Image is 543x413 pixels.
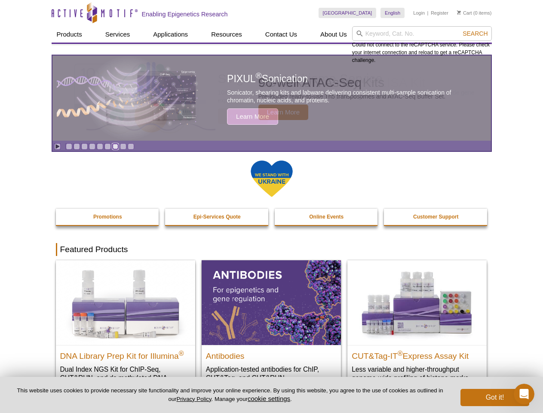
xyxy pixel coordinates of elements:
strong: Customer Support [413,214,458,220]
a: Toggle autoplay [54,143,61,150]
a: Login [413,10,425,16]
p: Dual Index NGS Kit for ChIP-Seq, CUT&RUN, and ds methylated DNA assays. [60,365,191,391]
input: Keyword, Cat. No. [352,26,492,41]
a: Services [100,26,135,43]
button: Got it! [460,389,529,406]
img: CUT&Tag-IT® Express Assay Kit [347,260,487,345]
a: Online Events [275,209,379,225]
a: Products [52,26,87,43]
div: Could not connect to the reCAPTCHA service. Please check your internet connection and reload to g... [352,26,492,64]
button: cookie settings [248,395,290,402]
iframe: Intercom live chat [514,384,534,404]
strong: Online Events [309,214,344,220]
a: Cart [457,10,472,16]
h2: Enabling Epigenetics Research [142,10,228,18]
button: Search [460,30,490,37]
img: We Stand With Ukraine [250,160,293,198]
sup: ® [179,349,184,357]
img: DNA Library Prep Kit for Illumina [56,260,195,345]
a: CUT&Tag-IT® Express Assay Kit CUT&Tag-IT®Express Assay Kit Less variable and higher-throughput ge... [347,260,487,391]
a: Privacy Policy [176,396,211,402]
h2: CUT&Tag-IT Express Assay Kit [352,348,482,361]
a: Go to slide 4 [89,143,95,150]
a: Go to slide 8 [120,143,126,150]
a: Customer Support [384,209,488,225]
sup: ® [398,349,403,357]
h2: Featured Products [56,243,488,256]
a: Go to slide 3 [81,143,88,150]
a: Contact Us [260,26,302,43]
p: Application-tested antibodies for ChIP, CUT&Tag, and CUT&RUN. [206,365,337,382]
h2: Antibodies [206,348,337,361]
a: About Us [315,26,352,43]
a: DNA Library Prep Kit for Illumina DNA Library Prep Kit for Illumina® Dual Index NGS Kit for ChIP-... [56,260,195,399]
strong: Promotions [93,214,122,220]
a: Go to slide 5 [97,143,103,150]
a: Go to slide 7 [112,143,119,150]
a: Go to slide 1 [66,143,72,150]
a: Resources [206,26,247,43]
a: English [380,8,405,18]
img: All Antibodies [202,260,341,345]
a: Go to slide 6 [104,143,111,150]
p: Less variable and higher-throughput genome-wide profiling of histone marks​. [352,365,482,382]
a: [GEOGRAPHIC_DATA] [319,8,377,18]
p: This website uses cookies to provide necessary site functionality and improve your online experie... [14,387,446,403]
a: Promotions [56,209,160,225]
a: Go to slide 9 [128,143,134,150]
a: Go to slide 2 [74,143,80,150]
li: | [427,8,429,18]
li: (0 items) [457,8,492,18]
strong: Epi-Services Quote [193,214,241,220]
h2: DNA Library Prep Kit for Illumina [60,348,191,361]
span: Search [463,30,488,37]
a: All Antibodies Antibodies Application-tested antibodies for ChIP, CUT&Tag, and CUT&RUN. [202,260,341,391]
a: Epi-Services Quote [165,209,269,225]
a: Applications [148,26,193,43]
img: Your Cart [457,10,461,15]
a: Register [431,10,448,16]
